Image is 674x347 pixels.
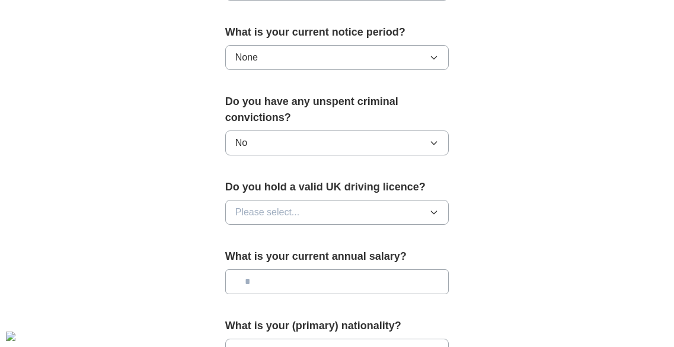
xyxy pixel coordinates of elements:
button: None [225,45,449,70]
label: Do you hold a valid UK driving licence? [225,179,449,195]
label: What is your (primary) nationality? [225,318,449,334]
span: No [235,136,247,150]
label: What is your current notice period? [225,24,449,40]
span: None [235,50,258,65]
button: Please select... [225,200,449,225]
button: No [225,130,449,155]
label: What is your current annual salary? [225,249,449,265]
img: Cookie%20settings [6,332,15,341]
div: Cookie consent button [6,332,15,341]
span: Please select... [235,205,300,219]
label: Do you have any unspent criminal convictions? [225,94,449,126]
